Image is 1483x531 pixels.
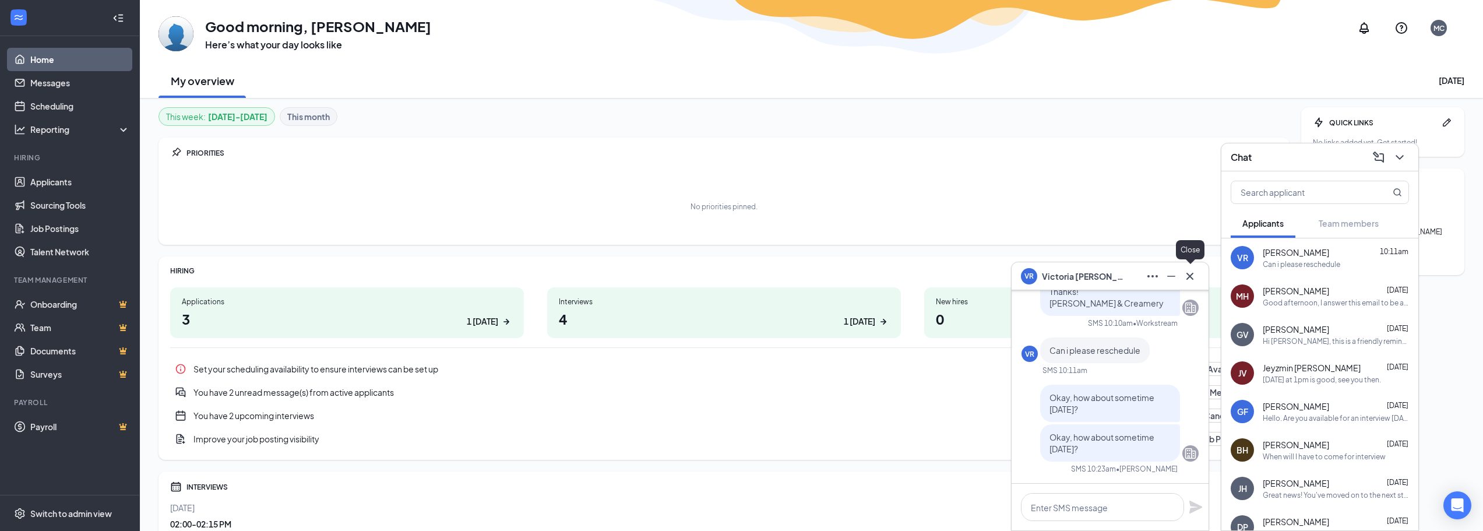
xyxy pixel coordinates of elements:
[186,148,1278,158] div: PRIORITIES
[1387,363,1408,371] span: [DATE]
[171,73,234,88] h2: My overview
[1387,324,1408,333] span: [DATE]
[1263,477,1329,489] span: [PERSON_NAME]
[1189,500,1203,514] button: Plane
[1263,285,1329,297] span: [PERSON_NAME]
[1441,117,1453,128] svg: Pen
[14,124,26,135] svg: Analysis
[1393,150,1407,164] svg: ChevronDown
[193,386,1174,398] div: You have 2 unread message(s) from active applicants
[1163,432,1257,446] button: Review Job Postings
[30,363,130,386] a: SurveysCrown
[691,202,758,212] div: No priorities pinned.
[1164,269,1178,283] svg: Minimize
[30,170,130,194] a: Applicants
[170,481,182,493] svg: Calendar
[170,404,1278,427] div: You have 2 upcoming interviews
[170,518,1278,530] div: 02:00 - 02:15 PM
[559,297,889,307] div: Interviews
[170,266,1278,276] div: HIRING
[1183,269,1197,283] svg: Cross
[208,110,267,123] b: [DATE] - [DATE]
[170,147,182,159] svg: Pin
[30,194,130,217] a: Sourcing Tools
[1263,490,1409,500] div: Great news! You've moved on to the next stage of the application. We have a few additional questi...
[1183,301,1197,315] svg: Company
[924,287,1278,338] a: New hires00 [DATE]ArrowRight
[1263,375,1381,385] div: [DATE] at 1pm is good, see you then.
[182,297,512,307] div: Applications
[1025,349,1034,359] div: VR
[1387,516,1408,525] span: [DATE]
[186,482,1278,492] div: INTERVIEWS
[559,309,889,329] h1: 4
[1238,367,1247,379] div: JV
[170,502,1278,514] div: [DATE]
[30,415,130,438] a: PayrollCrown
[1387,286,1408,294] span: [DATE]
[175,363,186,375] svg: Info
[170,427,1278,451] div: Improve your job posting visibility
[1176,240,1204,259] div: Close
[547,287,901,338] a: Interviews41 [DATE]ArrowRight
[1049,432,1154,454] span: Okay, how about sometime [DATE]?
[1387,478,1408,487] span: [DATE]
[1329,118,1436,128] div: QUICK LINKS
[30,94,130,118] a: Scheduling
[30,316,130,339] a: TeamCrown
[1319,218,1379,228] span: Team members
[878,316,889,328] svg: ArrowRight
[205,16,431,36] h1: Good morning, [PERSON_NAME]
[170,381,1278,404] a: DoubleChatActiveYou have 2 unread message(s) from active applicantsRead MessagesPin
[175,386,186,398] svg: DoubleChatActive
[1393,188,1402,197] svg: MagnifyingGlass
[13,12,24,23] svg: WorkstreamLogo
[1042,270,1123,283] span: Victoria [PERSON_NAME]
[170,404,1278,427] a: CalendarNewYou have 2 upcoming interviewsReview CandidatesPin
[1263,452,1386,462] div: When will I have to come for interview
[1263,400,1329,412] span: [PERSON_NAME]
[14,398,128,407] div: Payroll
[1042,365,1087,375] div: SMS 10:11am
[193,433,1156,445] div: Improve your job posting visibility
[30,124,131,135] div: Reporting
[1357,21,1371,35] svg: Notifications
[1162,267,1181,286] button: Minimize
[1133,318,1178,328] span: • Workstream
[1049,345,1140,356] span: Can i please reschedule
[30,71,130,94] a: Messages
[1237,444,1248,456] div: BH
[1166,409,1257,423] button: Review Candidates
[1181,267,1199,286] button: Cross
[1049,392,1154,414] span: Okay, how about sometime [DATE]?
[1369,148,1388,167] button: ComposeMessage
[1263,362,1361,374] span: Jeyzmin [PERSON_NAME]
[1263,259,1340,269] div: Can i please reschedule
[1263,516,1329,528] span: [PERSON_NAME]
[1372,150,1386,164] svg: ComposeMessage
[1242,218,1284,228] span: Applicants
[1433,23,1445,33] div: MC
[30,217,130,240] a: Job Postings
[287,110,330,123] b: This month
[1236,290,1249,302] div: MH
[193,363,1175,375] div: Set your scheduling availability to ensure interviews can be set up
[1146,269,1160,283] svg: Ellipses
[1390,148,1409,167] button: ChevronDown
[193,410,1159,421] div: You have 2 upcoming interviews
[14,275,128,285] div: Team Management
[205,38,431,51] h3: Here’s what your day looks like
[936,297,1266,307] div: New hires
[1439,75,1464,86] div: [DATE]
[936,309,1266,329] h1: 0
[1231,151,1252,164] h3: Chat
[1183,446,1197,460] svg: Company
[1238,483,1247,494] div: JH
[30,339,130,363] a: DocumentsCrown
[1394,21,1408,35] svg: QuestionInfo
[1143,267,1162,286] button: Ellipses
[175,433,186,445] svg: DocumentAdd
[30,293,130,316] a: OnboardingCrown
[1181,385,1257,399] button: Read Messages
[1237,252,1248,263] div: VR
